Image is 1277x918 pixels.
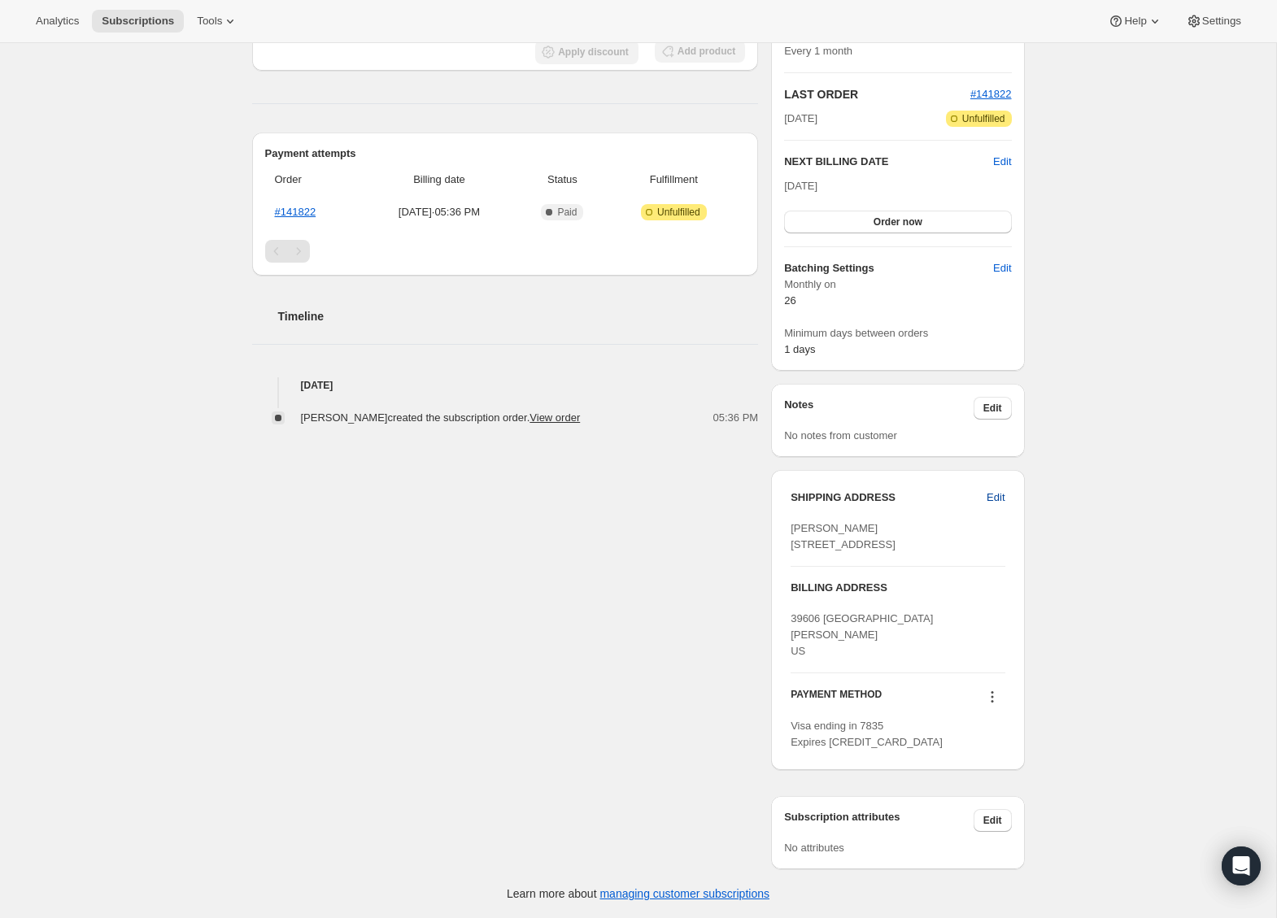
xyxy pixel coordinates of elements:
button: Edit [977,485,1014,511]
span: Edit [983,402,1002,415]
span: [DATE] [784,180,817,192]
span: Status [522,172,602,188]
span: Unfulfilled [657,206,700,219]
button: Settings [1176,10,1251,33]
span: [DATE] · 05:36 PM [365,204,512,220]
h3: PAYMENT METHOD [791,688,882,710]
button: Edit [983,255,1021,281]
th: Order [265,162,361,198]
span: Paid [557,206,577,219]
button: Edit [974,397,1012,420]
h3: BILLING ADDRESS [791,580,1005,596]
h3: SHIPPING ADDRESS [791,489,987,506]
a: #141822 [970,88,1012,100]
h4: [DATE] [252,377,759,394]
button: Subscriptions [92,10,184,33]
button: Tools [187,10,248,33]
button: Help [1098,10,1172,33]
span: Edit [987,489,1005,506]
div: Open Intercom Messenger [1222,846,1261,885]
span: Unfulfilled [962,112,1005,125]
nav: Pagination [265,240,746,263]
span: [PERSON_NAME] created the subscription order. [301,411,581,424]
h3: Subscription attributes [784,809,974,832]
button: Edit [993,154,1011,170]
span: Edit [993,260,1011,276]
button: #141822 [970,86,1012,102]
h6: Batching Settings [784,260,993,276]
span: 39606 [GEOGRAPHIC_DATA][PERSON_NAME] US [791,612,933,657]
span: Settings [1202,15,1241,28]
span: 05:36 PM [713,410,759,426]
a: managing customer subscriptions [599,887,769,900]
span: Billing date [365,172,512,188]
h2: NEXT BILLING DATE [784,154,993,170]
span: Minimum days between orders [784,325,1011,342]
span: Visa ending in 7835 Expires [CREDIT_CARD_DATA] [791,720,943,748]
h2: Timeline [278,308,759,324]
span: Analytics [36,15,79,28]
h2: Payment attempts [265,146,746,162]
span: Fulfillment [612,172,735,188]
button: Order now [784,211,1011,233]
span: 26 [784,294,795,307]
a: View order [530,411,580,424]
span: Edit [983,814,1002,827]
span: [DATE] [784,111,817,127]
span: 1 days [784,343,815,355]
span: Order now [874,215,922,228]
span: Tools [197,15,222,28]
button: Edit [974,809,1012,832]
span: No notes from customer [784,429,897,442]
button: Analytics [26,10,89,33]
span: [PERSON_NAME] [STREET_ADDRESS] [791,522,896,550]
a: #141822 [275,206,316,218]
p: Learn more about [507,885,769,902]
span: No attributes [784,842,844,854]
span: Subscriptions [102,15,174,28]
h3: Notes [784,397,974,420]
span: Monthly on [784,276,1011,293]
span: Every 1 month [784,45,852,57]
span: Help [1124,15,1146,28]
h2: LAST ORDER [784,86,970,102]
